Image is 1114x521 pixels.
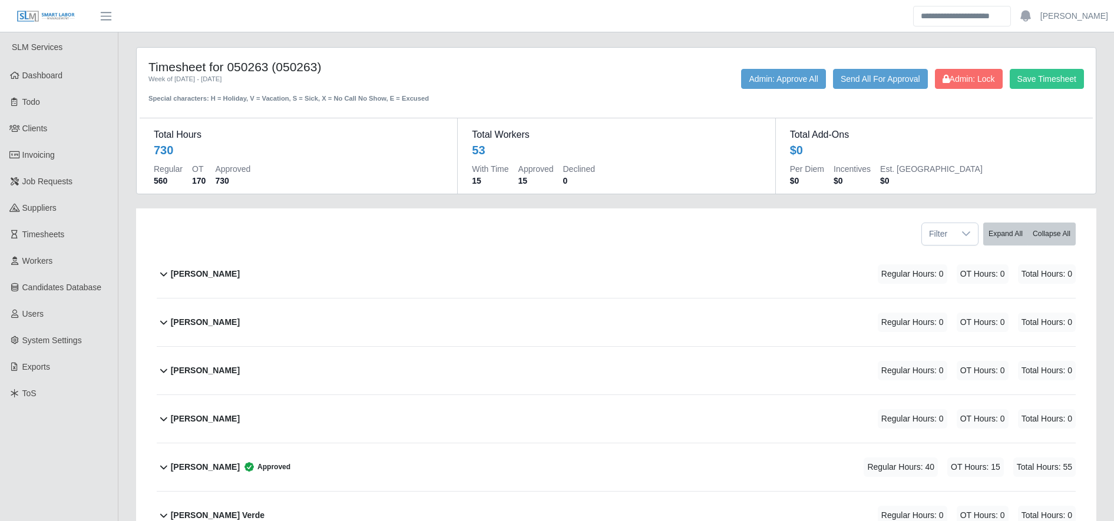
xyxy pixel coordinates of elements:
[790,128,1079,142] dt: Total Add-Ons
[983,223,1076,245] div: bulk actions
[154,175,183,187] dd: 560
[913,6,1011,26] input: Search
[154,142,173,158] div: 730
[215,163,250,175] dt: Approved
[192,163,206,175] dt: OT
[1018,409,1076,429] span: Total Hours: 0
[1018,313,1076,332] span: Total Hours: 0
[148,84,528,104] div: Special characters: H = Holiday, V = Vacation, S = Sick, X = No Call No Show, E = Excused
[878,409,947,429] span: Regular Hours: 0
[157,395,1076,443] button: [PERSON_NAME] Regular Hours: 0 OT Hours: 0 Total Hours: 0
[154,128,443,142] dt: Total Hours
[171,461,240,473] b: [PERSON_NAME]
[563,175,595,187] dd: 0
[472,163,508,175] dt: With Time
[790,175,824,187] dd: $0
[1018,264,1076,284] span: Total Hours: 0
[12,42,62,52] span: SLM Services
[22,230,65,239] span: Timesheets
[22,256,53,266] span: Workers
[878,313,947,332] span: Regular Hours: 0
[983,223,1028,245] button: Expand All
[22,71,63,80] span: Dashboard
[22,309,44,318] span: Users
[148,59,528,74] h4: Timesheet for 050263 (050263)
[1013,457,1076,477] span: Total Hours: 55
[834,163,871,175] dt: Incentives
[240,461,290,473] span: Approved
[943,74,995,84] span: Admin: Lock
[157,298,1076,346] button: [PERSON_NAME] Regular Hours: 0 OT Hours: 0 Total Hours: 0
[1040,10,1108,22] a: [PERSON_NAME]
[472,142,485,158] div: 53
[157,443,1076,491] button: [PERSON_NAME] Approved Regular Hours: 40 OT Hours: 15 Total Hours: 55
[215,175,250,187] dd: 730
[1010,69,1084,89] button: Save Timesheet
[957,264,1009,284] span: OT Hours: 0
[935,69,1003,89] button: Admin: Lock
[171,268,240,280] b: [PERSON_NAME]
[157,347,1076,394] button: [PERSON_NAME] Regular Hours: 0 OT Hours: 0 Total Hours: 0
[171,413,240,425] b: [PERSON_NAME]
[790,142,803,158] div: $0
[790,163,824,175] dt: Per Diem
[472,175,508,187] dd: 15
[957,361,1009,380] span: OT Hours: 0
[22,97,40,107] span: Todo
[563,163,595,175] dt: Declined
[833,69,928,89] button: Send All For Approval
[957,313,1009,332] span: OT Hours: 0
[22,203,57,213] span: Suppliers
[22,177,73,186] span: Job Requests
[171,364,240,377] b: [PERSON_NAME]
[518,175,554,187] dd: 15
[878,361,947,380] span: Regular Hours: 0
[22,283,102,292] span: Candidates Database
[192,175,206,187] dd: 170
[834,175,871,187] dd: $0
[1027,223,1076,245] button: Collapse All
[947,457,1004,477] span: OT Hours: 15
[880,175,983,187] dd: $0
[171,316,240,328] b: [PERSON_NAME]
[472,128,761,142] dt: Total Workers
[22,389,37,398] span: ToS
[864,457,938,477] span: Regular Hours: 40
[154,163,183,175] dt: Regular
[148,74,528,84] div: Week of [DATE] - [DATE]
[22,150,55,160] span: Invoicing
[957,409,1009,429] span: OT Hours: 0
[16,10,75,23] img: SLM Logo
[22,336,82,345] span: System Settings
[1018,361,1076,380] span: Total Hours: 0
[878,264,947,284] span: Regular Hours: 0
[880,163,983,175] dt: Est. [GEOGRAPHIC_DATA]
[22,124,48,133] span: Clients
[741,69,826,89] button: Admin: Approve All
[157,250,1076,298] button: [PERSON_NAME] Regular Hours: 0 OT Hours: 0 Total Hours: 0
[518,163,554,175] dt: Approved
[22,362,50,371] span: Exports
[922,223,954,245] span: Filter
